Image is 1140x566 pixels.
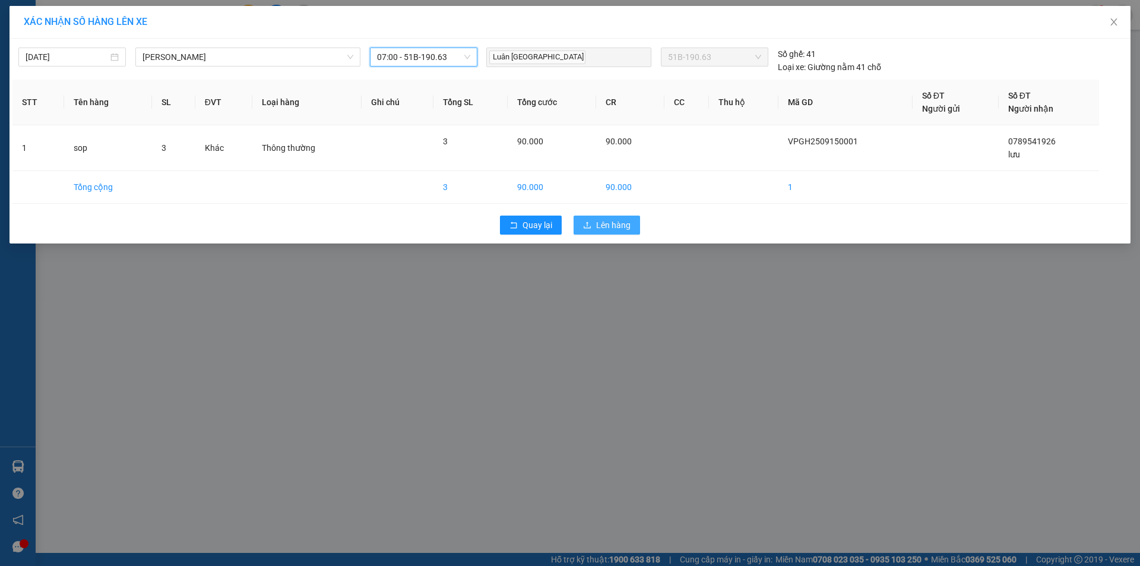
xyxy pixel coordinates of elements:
span: VPGH2509150001 [788,137,858,146]
th: Loại hàng [252,80,362,125]
td: 90.000 [508,171,596,204]
span: lưu [1008,150,1020,159]
span: rollback [509,221,518,230]
div: 41 [778,48,816,61]
button: uploadLên hàng [574,216,640,235]
td: Tổng cộng [64,171,152,204]
button: rollbackQuay lại [500,216,562,235]
span: Số ghế: [778,48,805,61]
li: 26 Phó Cơ Điều, Phường 12 [111,29,496,44]
input: 15/09/2025 [26,50,108,64]
span: Hồ Chí Minh - Cà Mau [142,48,353,66]
span: 51B-190.63 [668,48,761,66]
th: Mã GD [778,80,913,125]
td: Thông thường [252,125,362,171]
td: 3 [433,171,508,204]
th: ĐVT [195,80,253,125]
span: Số ĐT [1008,91,1031,100]
th: Thu hộ [709,80,778,125]
button: Close [1097,6,1130,39]
td: 1 [778,171,913,204]
th: STT [12,80,64,125]
span: close [1109,17,1119,27]
div: Giường nằm 41 chỗ [778,61,881,74]
th: Tổng SL [433,80,508,125]
span: 07:00 - 51B-190.63 [377,48,470,66]
li: Hotline: 02839552959 [111,44,496,59]
td: Khác [195,125,253,171]
span: 3 [161,143,166,153]
span: upload [583,221,591,230]
th: Tổng cước [508,80,596,125]
span: 0789541926 [1008,137,1056,146]
span: XÁC NHẬN SỐ HÀNG LÊN XE [24,16,147,27]
th: Ghi chú [362,80,433,125]
th: Tên hàng [64,80,152,125]
span: Lên hàng [596,219,631,232]
td: 90.000 [596,171,664,204]
span: down [347,53,354,61]
img: logo.jpg [15,15,74,74]
td: 1 [12,125,64,171]
span: 90.000 [517,137,543,146]
span: Quay lại [522,219,552,232]
span: Luân [GEOGRAPHIC_DATA] [489,50,585,64]
span: 90.000 [606,137,632,146]
th: CR [596,80,664,125]
span: Số ĐT [922,91,945,100]
th: CC [664,80,709,125]
b: GỬI : VP [PERSON_NAME] [15,86,207,106]
span: 3 [443,137,448,146]
span: Người nhận [1008,104,1053,113]
th: SL [152,80,195,125]
span: Người gửi [922,104,960,113]
span: Loại xe: [778,61,806,74]
td: sop [64,125,152,171]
